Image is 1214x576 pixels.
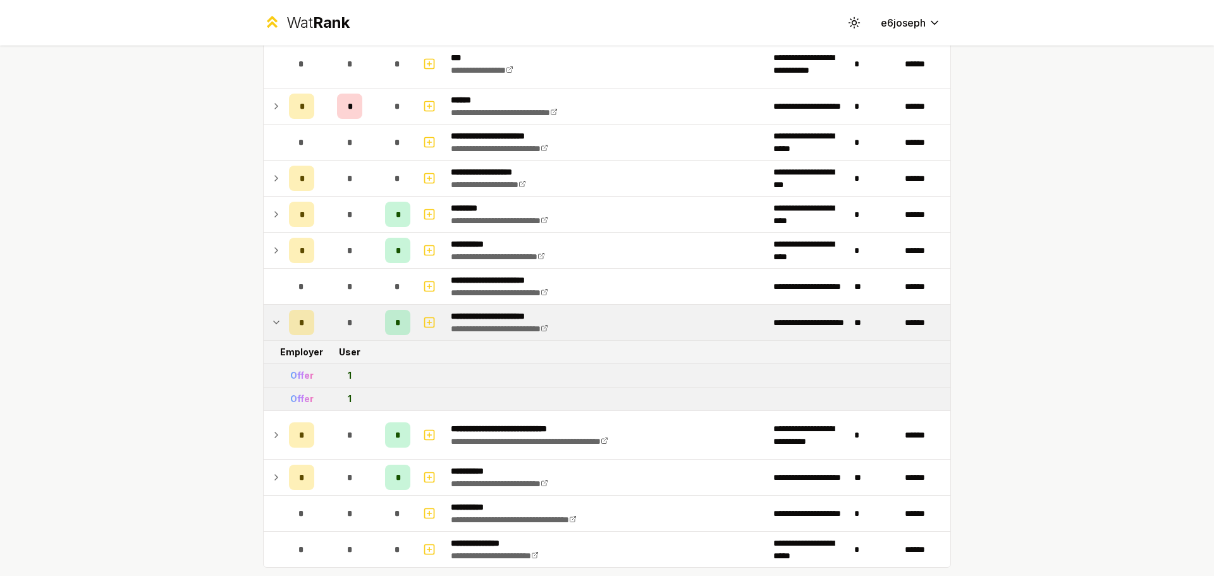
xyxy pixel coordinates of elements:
div: 1 [348,393,352,405]
td: Employer [284,341,319,364]
span: Rank [313,13,350,32]
div: 1 [348,369,352,382]
div: Offer [290,393,314,405]
a: WatRank [263,13,350,33]
span: e6joseph [881,15,926,30]
button: e6joseph [871,11,951,34]
td: User [319,341,380,364]
div: Wat [286,13,350,33]
div: Offer [290,369,314,382]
